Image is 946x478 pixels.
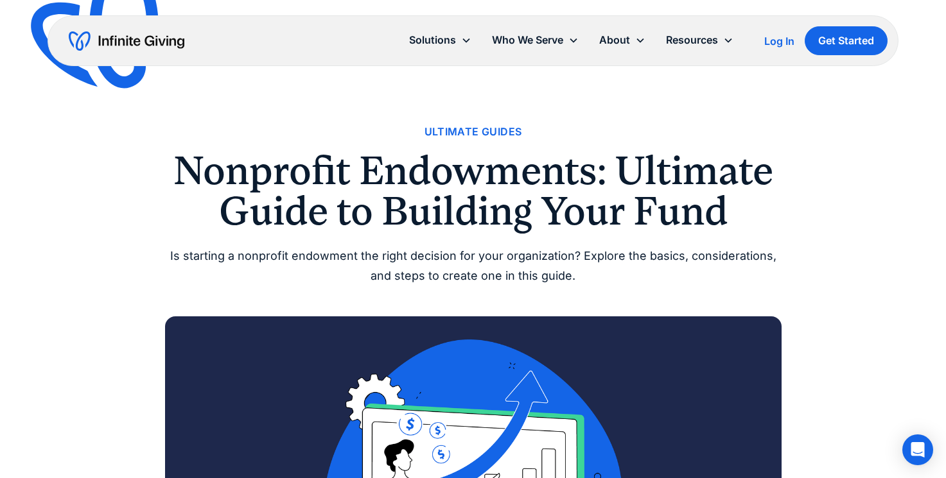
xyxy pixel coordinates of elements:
div: Open Intercom Messenger [902,434,933,465]
div: Is starting a nonprofit endowment the right decision for your organization? Explore the basics, c... [165,246,782,286]
div: Log In [764,36,794,46]
div: About [599,31,630,49]
div: Resources [666,31,718,49]
a: Get Started [805,26,888,55]
div: Solutions [409,31,456,49]
div: Resources [656,26,744,54]
a: Ultimate Guides [425,123,522,141]
a: home [69,31,184,51]
h1: Nonprofit Endowments: Ultimate Guide to Building Your Fund [165,151,782,231]
div: Solutions [399,26,482,54]
div: About [589,26,656,54]
a: Log In [764,33,794,49]
div: Who We Serve [492,31,563,49]
div: Who We Serve [482,26,589,54]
